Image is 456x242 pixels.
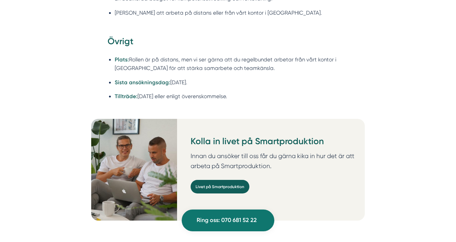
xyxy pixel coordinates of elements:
a: Ring oss: 070 681 52 22 [182,210,274,231]
p: Innan du ansöker till oss får du gärna kika in hur det är att arbeta på Smartproduktion. [191,151,359,171]
span: Ring oss: 070 681 52 22 [197,216,257,225]
h3: Övrigt [108,35,349,51]
a: Livet på Smartproduktion [191,180,249,193]
strong: Plats: [115,56,129,63]
li: [DATE] eller enligt överenskommelse. [115,92,349,101]
h3: Kolla in livet på Smartproduktion [191,135,359,151]
li: [DATE]. [115,78,349,87]
li: [PERSON_NAME] att arbeta på distans eller från vårt kontor i [GEOGRAPHIC_DATA]. [115,9,349,17]
li: Rollen är på distans, men vi ser gärna att du regelbundet arbetar från vårt kontor i [GEOGRAPHIC_... [115,55,349,72]
strong: Sista ansökningsdag: [115,79,170,86]
img: Personal på Smartproduktion [91,119,177,221]
strong: Tillträde: [115,93,138,100]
